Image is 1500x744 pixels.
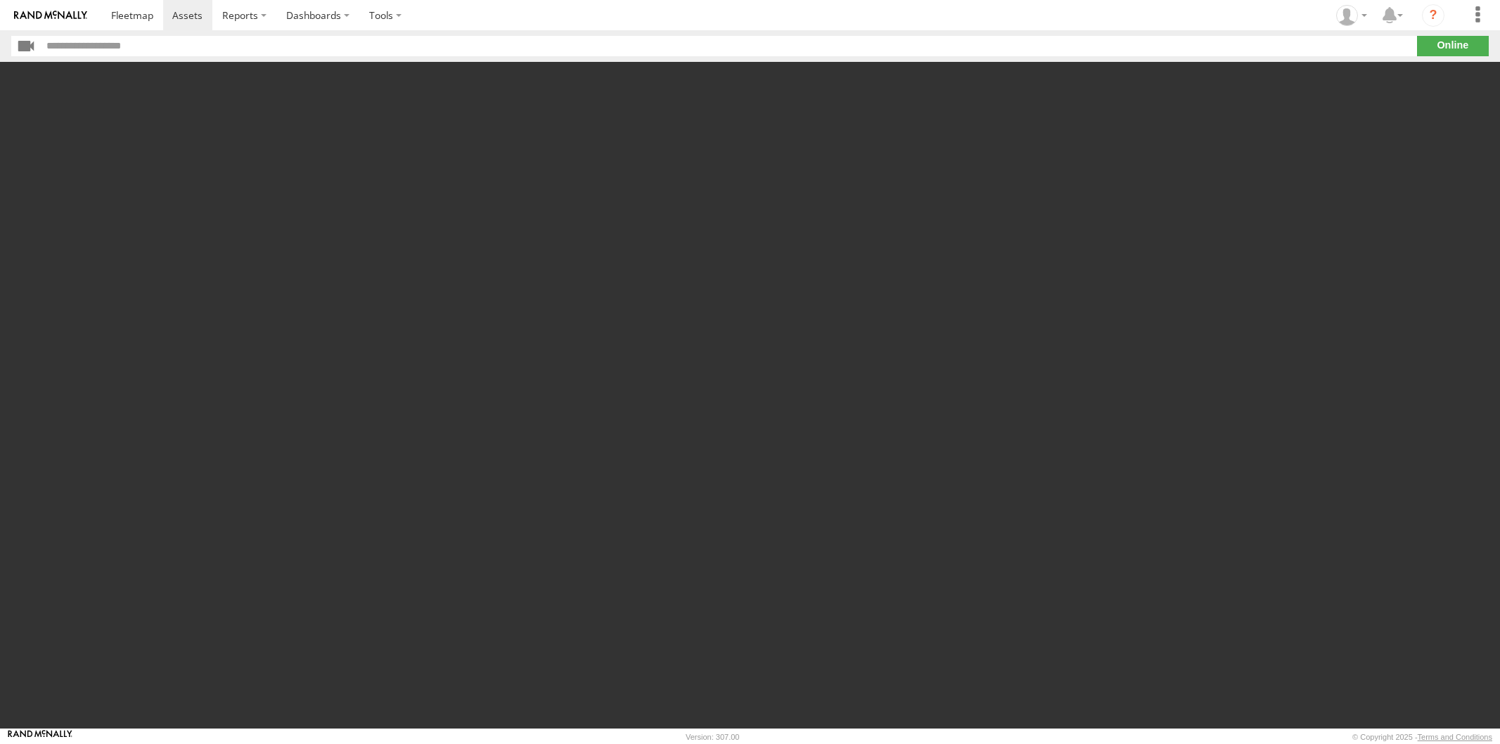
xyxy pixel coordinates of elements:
div: © Copyright 2025 - [1352,733,1492,741]
img: rand-logo.svg [14,11,87,20]
i: ? [1422,4,1444,27]
div: Fernando Valdez [1331,5,1372,26]
a: Terms and Conditions [1418,733,1492,741]
a: Visit our Website [8,730,72,744]
div: Version: 307.00 [686,733,739,741]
